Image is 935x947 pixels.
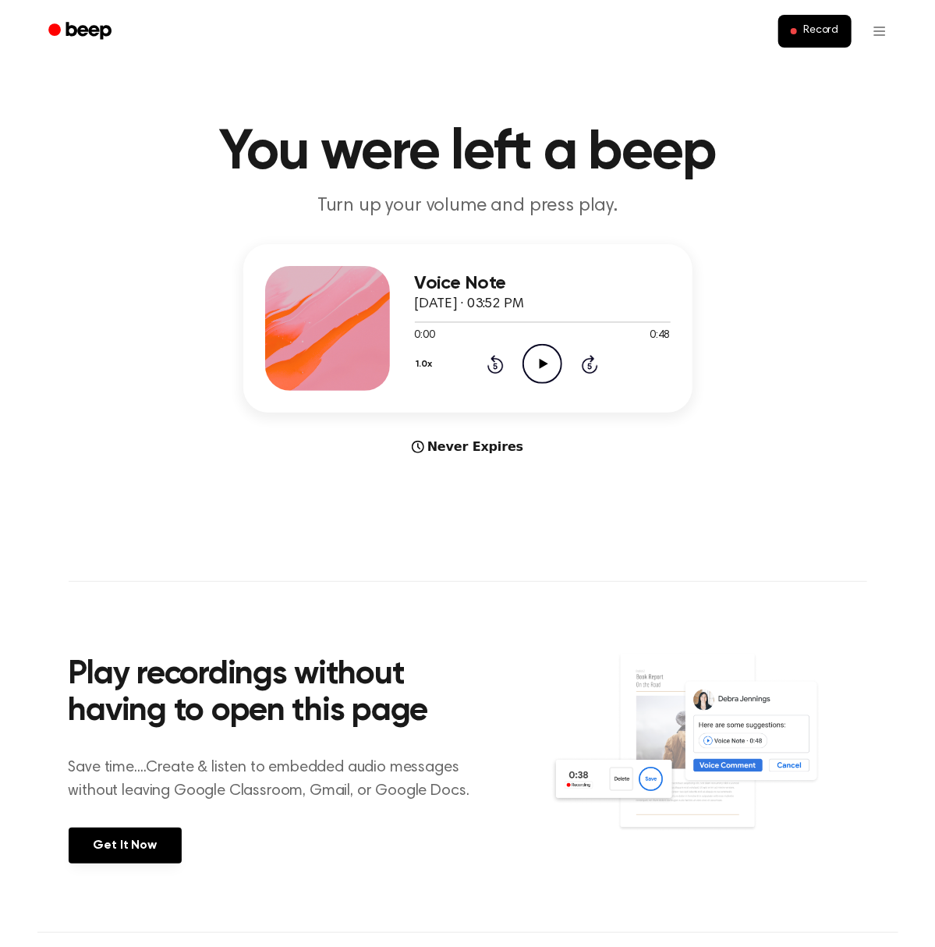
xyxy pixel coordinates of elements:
[37,16,126,47] a: Beep
[551,652,866,862] img: Voice Comments on Docs and Recording Widget
[69,756,489,803] p: Save time....Create & listen to embedded audio messages without leaving Google Classroom, Gmail, ...
[415,351,438,378] button: 1.0x
[69,125,867,181] h1: You were left a beep
[415,328,435,344] span: 0:00
[861,12,898,50] button: Open menu
[243,438,692,456] div: Never Expires
[803,24,838,38] span: Record
[168,193,767,219] p: Turn up your volume and press play.
[415,297,524,311] span: [DATE] · 03:52 PM
[650,328,670,344] span: 0:48
[69,828,182,864] a: Get It Now
[778,15,851,48] button: Record
[69,657,489,731] h2: Play recordings without having to open this page
[415,273,671,294] h3: Voice Note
